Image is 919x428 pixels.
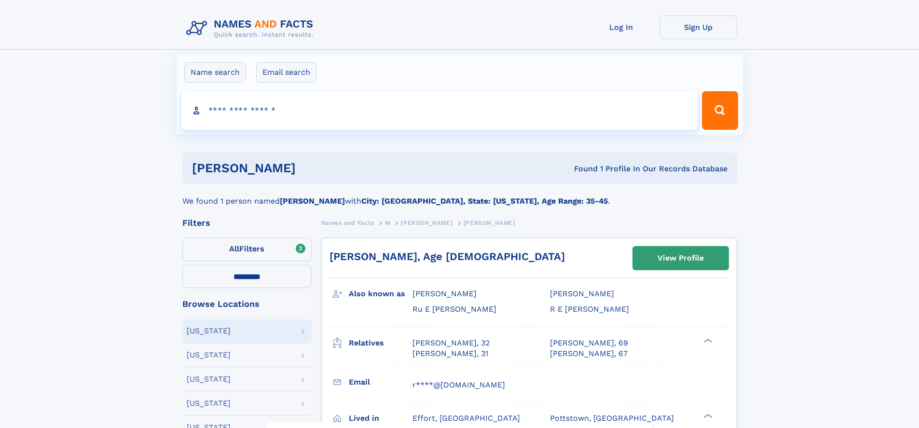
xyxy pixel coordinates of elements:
button: Search Button [702,91,738,130]
div: Found 1 Profile In Our Records Database [435,164,727,174]
a: [PERSON_NAME], 31 [412,348,488,359]
label: Email search [256,62,316,83]
a: [PERSON_NAME] [401,217,453,229]
a: [PERSON_NAME], Age [DEMOGRAPHIC_DATA] [329,250,565,262]
span: R E [PERSON_NAME] [550,304,629,314]
input: search input [181,91,698,130]
span: [PERSON_NAME] [412,289,477,298]
div: Browse Locations [182,300,312,308]
b: City: [GEOGRAPHIC_DATA], State: [US_STATE], Age Range: 35-45 [361,196,608,206]
h3: Relatives [349,335,412,351]
a: Log In [583,15,660,39]
div: [US_STATE] [187,351,231,359]
a: View Profile [633,247,728,270]
a: M [385,217,390,229]
div: ❯ [701,413,713,419]
span: [PERSON_NAME] [550,289,614,298]
div: View Profile [658,247,704,269]
span: Pottstown, [GEOGRAPHIC_DATA] [550,414,674,423]
span: [PERSON_NAME] [401,220,453,226]
label: Name search [184,62,246,83]
span: Ru E [PERSON_NAME] [412,304,496,314]
a: [PERSON_NAME], 69 [550,338,628,348]
span: Effort, [GEOGRAPHIC_DATA] [412,414,520,423]
div: [US_STATE] [187,327,231,335]
a: [PERSON_NAME], 67 [550,348,628,359]
div: We found 1 person named with . [182,184,737,207]
h3: Email [349,374,412,390]
span: [PERSON_NAME] [464,220,515,226]
div: Filters [182,219,312,227]
div: ❯ [701,337,713,344]
h1: [PERSON_NAME] [192,162,435,174]
div: [US_STATE] [187,375,231,383]
h3: Lived in [349,410,412,427]
img: Logo Names and Facts [182,15,321,41]
span: All [229,244,239,253]
a: [PERSON_NAME], 32 [412,338,490,348]
label: Filters [182,238,312,261]
div: [US_STATE] [187,400,231,407]
a: Sign Up [660,15,737,39]
b: [PERSON_NAME] [280,196,345,206]
span: M [385,220,390,226]
a: Names and Facts [321,217,374,229]
h3: Also known as [349,286,412,302]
